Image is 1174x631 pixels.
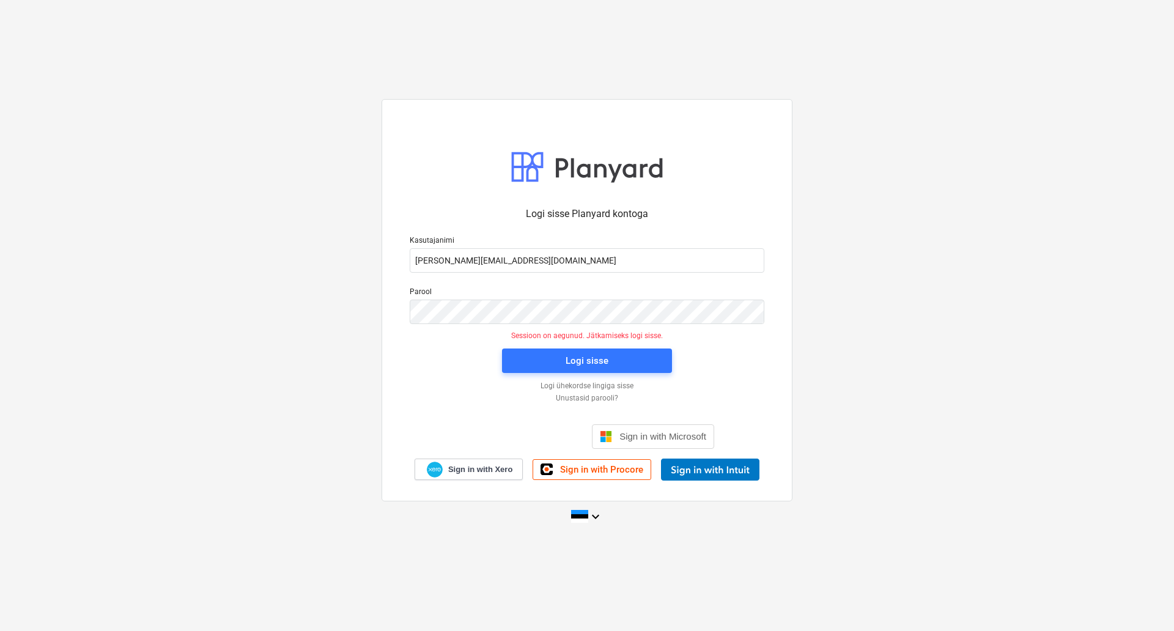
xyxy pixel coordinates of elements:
div: Vestlusvidin [1113,572,1174,631]
i: keyboard_arrow_down [588,509,603,524]
span: Sign in with Xero [448,464,512,475]
iframe: Sign in with Google Button [454,423,588,450]
a: Sign in with Procore [533,459,651,480]
span: Sign in with Microsoft [619,431,706,441]
p: Logi sisse Planyard kontoga [410,207,764,221]
button: Logi sisse [502,349,672,373]
p: Sessioon on aegunud. Jätkamiseks logi sisse. [402,331,772,341]
input: Kasutajanimi [410,248,764,273]
a: Unustasid parooli? [404,394,770,404]
div: Logi sisse [566,353,608,369]
iframe: Chat Widget [1113,572,1174,631]
span: Sign in with Procore [560,464,643,475]
p: Kasutajanimi [410,236,764,248]
a: Sign in with Xero [415,459,523,480]
p: Parool [410,287,764,300]
img: Xero logo [427,462,443,478]
a: Logi ühekordse lingiga sisse [404,382,770,391]
img: Microsoft logo [600,430,612,443]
